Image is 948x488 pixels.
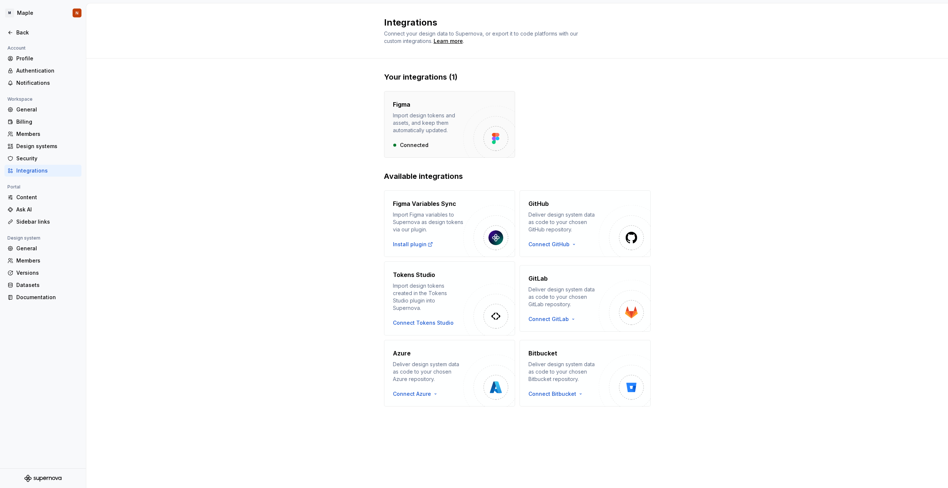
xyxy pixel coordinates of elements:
h4: GitLab [528,274,548,283]
h2: Available integrations [384,171,651,181]
button: Connect Tokens Studio [393,319,454,327]
span: Connect GitHub [528,241,570,248]
a: Integrations [4,165,81,177]
span: Connect GitLab [528,315,569,323]
h2: Your integrations (1) [384,72,651,82]
div: Ask AI [16,206,79,213]
a: Ask AI [4,204,81,215]
div: Security [16,155,79,162]
h2: Integrations [384,17,642,29]
a: Versions [4,267,81,279]
button: Figma Variables SyncImport Figma variables to Supernova as design tokens via our plugin.Install p... [384,190,515,257]
a: General [4,243,81,254]
div: General [16,106,79,113]
div: General [16,245,79,252]
h4: GitHub [528,199,549,208]
a: Billing [4,116,81,128]
a: Members [4,255,81,267]
h4: Azure [393,349,411,358]
div: Deliver design system data as code to your chosen GitLab repository. [528,286,599,308]
a: Documentation [4,291,81,303]
div: Deliver design system data as code to your chosen Bitbucket repository. [528,361,599,383]
a: Notifications [4,77,81,89]
div: Billing [16,118,79,126]
a: Security [4,153,81,164]
a: Content [4,191,81,203]
div: Import design tokens created in the Tokens Studio plugin into Supernova. [393,282,463,312]
div: Content [16,194,79,201]
div: Profile [16,55,79,62]
a: Authentication [4,65,81,77]
a: Profile [4,53,81,64]
a: Members [4,128,81,140]
button: GitLabDeliver design system data as code to your chosen GitLab repository.Connect GitLab [520,261,651,335]
h4: Figma [393,100,410,109]
a: Datasets [4,279,81,291]
span: Connect Bitbucket [528,390,576,398]
div: Members [16,257,79,264]
a: Sidebar links [4,216,81,228]
div: Authentication [16,67,79,74]
svg: Supernova Logo [24,475,61,482]
div: Deliver design system data as code to your chosen GitHub repository. [528,211,599,233]
h4: Figma Variables Sync [393,199,456,208]
div: Design system [4,234,43,243]
button: Connect GitLab [528,315,579,323]
button: Connect GitHub [528,241,580,248]
div: Versions [16,269,79,277]
h4: Tokens Studio [393,270,435,279]
div: N [76,10,79,16]
button: GitHubDeliver design system data as code to your chosen GitHub repository.Connect GitHub [520,190,651,257]
div: Datasets [16,281,79,289]
span: Connect Azure [393,390,431,398]
a: General [4,104,81,116]
div: Maple [17,9,33,17]
button: Tokens StudioImport design tokens created in the Tokens Studio plugin into Supernova.Connect Toke... [384,261,515,335]
button: MMapleN [1,5,84,21]
a: Learn more [434,37,463,45]
a: Design systems [4,140,81,152]
div: Import Figma variables to Supernova as design tokens via our plugin. [393,211,463,233]
span: Connect your design data to Supernova, or export it to code platforms with our custom integrations. [384,30,580,44]
button: Connect Azure [393,390,441,398]
span: . [433,39,464,44]
button: AzureDeliver design system data as code to your chosen Azure repository.Connect Azure [384,340,515,407]
div: M [5,9,14,17]
button: BitbucketDeliver design system data as code to your chosen Bitbucket repository.Connect Bitbucket [520,340,651,407]
div: Deliver design system data as code to your chosen Azure repository. [393,361,463,383]
a: Install plugin [393,241,433,248]
div: Members [16,130,79,138]
div: Import design tokens and assets, and keep them automatically updated. [393,112,463,134]
div: Documentation [16,294,79,301]
button: Connect Bitbucket [528,390,587,398]
div: Notifications [16,79,79,87]
div: Portal [4,183,23,191]
div: Account [4,44,29,53]
div: Integrations [16,167,79,174]
button: FigmaImport design tokens and assets, and keep them automatically updated.Connected [384,91,515,158]
a: Back [4,27,81,39]
div: Workspace [4,95,36,104]
div: Sidebar links [16,218,79,225]
h4: Bitbucket [528,349,557,358]
div: Back [16,29,79,36]
div: Design systems [16,143,79,150]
